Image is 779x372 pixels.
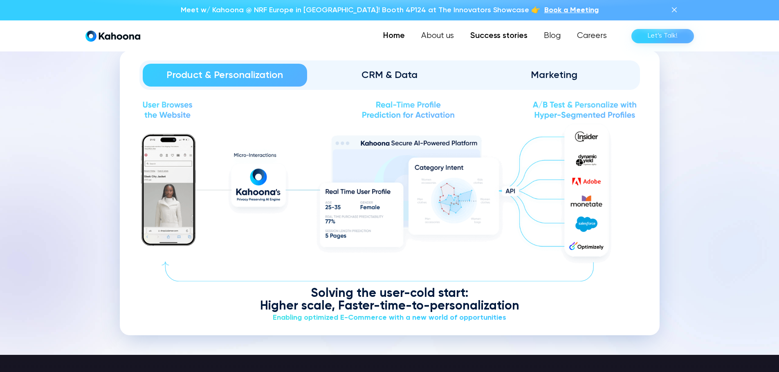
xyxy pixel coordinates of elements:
[462,28,536,44] a: Success stories
[544,5,599,16] a: Book a Meeting
[319,69,460,82] div: CRM & Data
[154,69,296,82] div: Product & Personalization
[648,29,678,42] div: Let’s Talk!
[536,28,569,44] a: Blog
[544,7,599,14] span: Book a Meeting
[569,28,615,44] a: Careers
[413,28,462,44] a: About us
[139,313,640,323] div: Enabling optimized E-Commerce with a new world of opportunities
[483,69,625,82] div: Marketing
[375,28,413,44] a: Home
[85,30,140,42] a: home
[631,29,694,43] a: Let’s Talk!
[139,287,640,313] div: Solving the user-cold start: Higher scale, Faster-time-to-personalization
[181,5,540,16] p: Meet w/ Kahoona @ NRF Europe in [GEOGRAPHIC_DATA]! Booth 4P124 at The Innovators Showcase 👉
